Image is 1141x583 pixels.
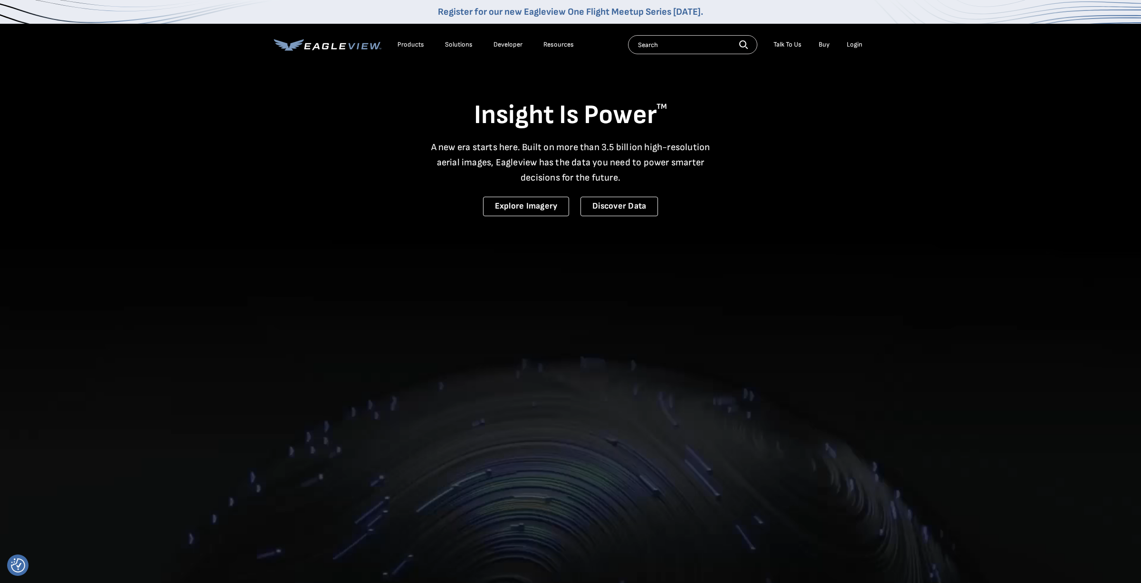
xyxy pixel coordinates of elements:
a: Explore Imagery [483,197,570,216]
input: Search [628,35,757,54]
a: Buy [819,40,830,49]
a: Register for our new Eagleview One Flight Meetup Series [DATE]. [438,6,703,18]
div: Login [847,40,862,49]
div: Talk To Us [774,40,802,49]
a: Developer [493,40,522,49]
div: Solutions [445,40,473,49]
h1: Insight Is Power [274,99,867,132]
div: Resources [543,40,574,49]
a: Discover Data [580,197,658,216]
button: Consent Preferences [11,558,25,573]
div: Products [397,40,424,49]
sup: TM [657,102,667,111]
img: Revisit consent button [11,558,25,573]
p: A new era starts here. Built on more than 3.5 billion high-resolution aerial images, Eagleview ha... [425,140,716,185]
